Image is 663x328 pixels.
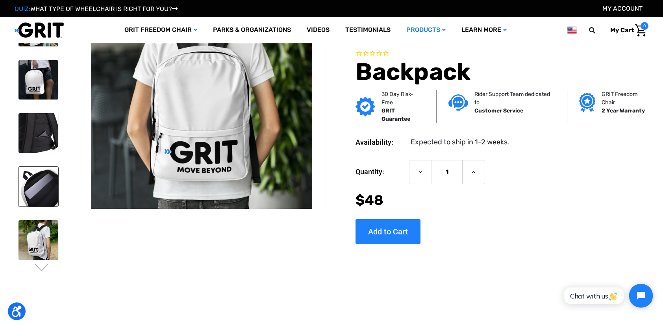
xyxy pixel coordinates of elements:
a: Learn More [454,17,515,43]
a: Products [398,17,454,43]
img: Backpack [19,113,58,153]
span: QUIZ: [15,5,30,13]
img: Cart [635,24,646,37]
span: 0 [641,22,648,30]
dd: Expected to ship in 1-2 weeks. [411,137,509,147]
button: Go to slide 3 of 3 [33,264,50,273]
img: GRIT All-Terrain Wheelchair and Mobility Equipment [15,22,64,38]
a: Videos [299,17,337,43]
strong: Customer Service [474,107,523,114]
iframe: Tidio Chat [556,277,659,314]
h1: Backpack [356,58,648,86]
strong: GRIT Guarantee [382,107,410,122]
img: Backpack [19,220,58,260]
a: GRIT Freedom Chair [117,17,205,43]
span: $48 [356,192,383,208]
img: GRIT Guarantee [356,97,375,116]
strong: 2 Year Warranty [602,107,645,114]
span: My Cart [610,26,634,34]
p: Rider Support Team dedicated to [474,90,555,107]
a: Testimonials [337,17,398,43]
span: Rated 0.0 out of 5 stars 0 reviews [356,49,648,58]
a: QUIZ:WHAT TYPE OF WHEELCHAIR IS RIGHT FOR YOU? [15,5,178,13]
dt: Availability: [356,137,405,147]
a: Cart with 0 items [604,22,648,39]
img: Grit freedom [579,92,595,112]
img: us.png [567,25,577,35]
a: Parks & Organizations [205,17,299,43]
p: 30 Day Risk-Free [382,90,424,107]
input: Add to Cart [356,219,420,244]
p: GRIT Freedom Chair [602,90,651,107]
a: Account [602,5,643,12]
label: Quantity: [356,160,405,184]
img: Customer service [448,94,468,111]
img: Backpack [19,60,58,100]
input: Search [593,22,604,39]
img: Backpack [19,167,58,206]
